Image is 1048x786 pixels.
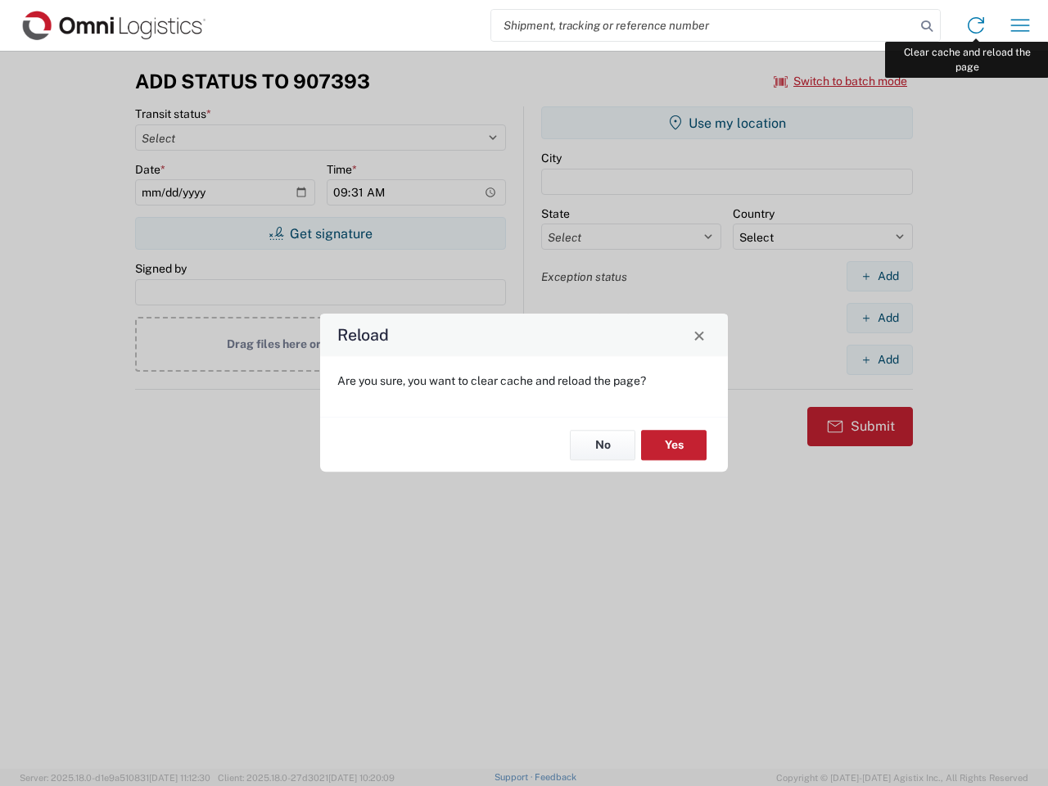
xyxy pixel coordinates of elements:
h4: Reload [337,323,389,347]
button: No [570,430,635,460]
button: Close [688,323,711,346]
p: Are you sure, you want to clear cache and reload the page? [337,373,711,388]
button: Yes [641,430,707,460]
input: Shipment, tracking or reference number [491,10,915,41]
